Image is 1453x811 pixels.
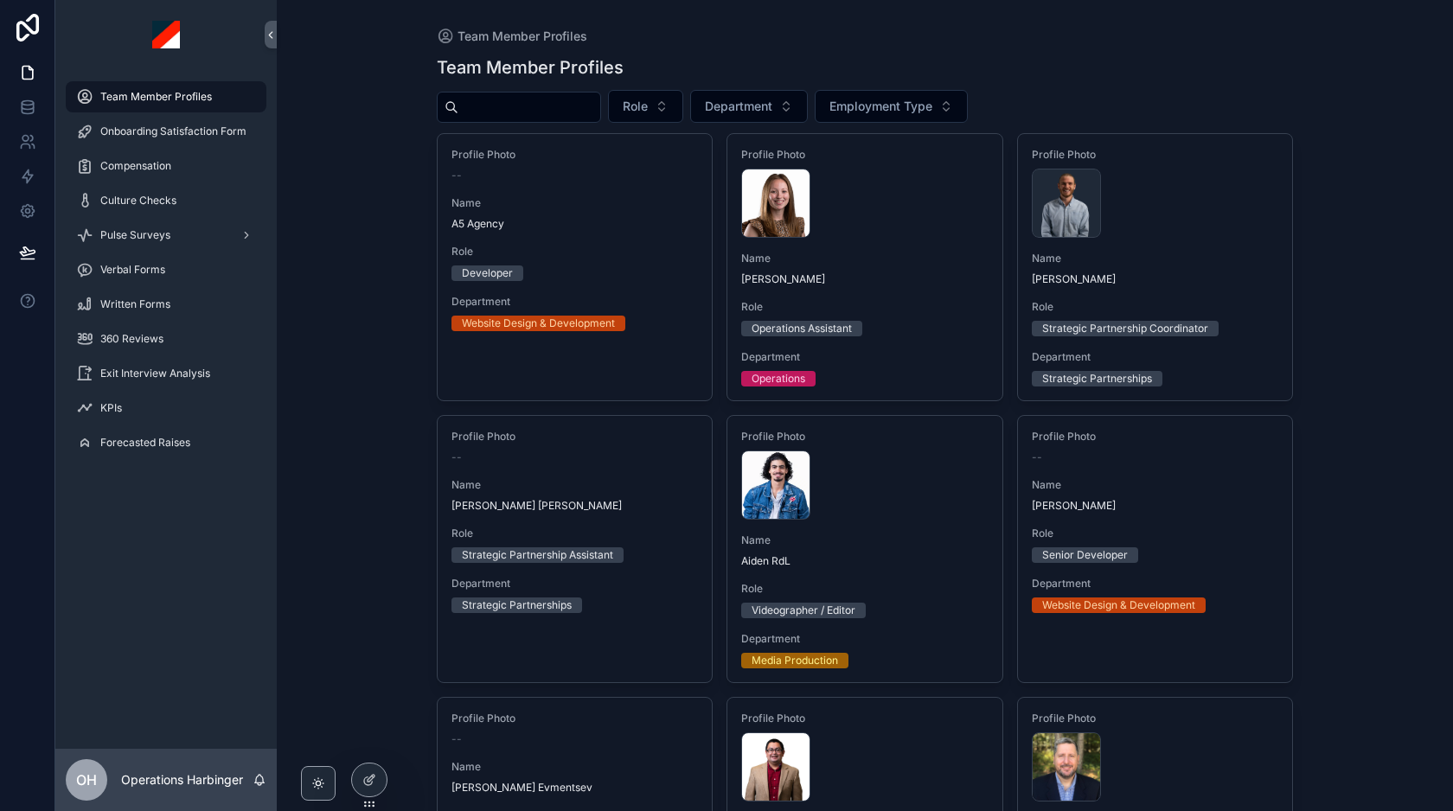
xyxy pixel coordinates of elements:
[451,169,462,182] span: --
[437,55,624,80] h1: Team Member Profiles
[66,254,266,285] a: Verbal Forms
[451,577,699,591] span: Department
[100,332,163,346] span: 360 Reviews
[741,272,989,286] span: [PERSON_NAME]
[1042,321,1208,336] div: Strategic Partnership Coordinator
[1032,272,1279,286] span: [PERSON_NAME]
[100,436,190,450] span: Forecasted Raises
[76,769,97,790] span: OH
[451,245,699,259] span: Role
[437,28,587,45] a: Team Member Profiles
[1032,577,1279,591] span: Department
[1032,450,1042,464] span: --
[152,21,180,48] img: App logo
[741,148,989,162] span: Profile Photo
[741,430,989,444] span: Profile Photo
[741,582,989,596] span: Role
[741,554,989,568] span: Aiden RdL
[66,289,266,320] a: Written Forms
[1032,478,1279,492] span: Name
[815,90,968,123] button: Select Button
[451,527,699,540] span: Role
[121,771,243,789] p: Operations Harbinger
[623,98,648,115] span: Role
[1042,547,1128,563] div: Senior Developer
[451,217,699,231] span: A5 Agency
[66,81,266,112] a: Team Member Profiles
[752,653,838,668] div: Media Production
[100,194,176,208] span: Culture Checks
[1032,712,1279,725] span: Profile Photo
[458,28,587,45] span: Team Member Profiles
[451,499,699,513] span: [PERSON_NAME] [PERSON_NAME]
[66,220,266,251] a: Pulse Surveys
[1042,597,1195,613] div: Website Design & Development
[66,393,266,424] a: KPIs
[1032,300,1279,314] span: Role
[100,125,246,138] span: Onboarding Satisfaction Form
[100,297,170,311] span: Written Forms
[741,350,989,364] span: Department
[451,478,699,492] span: Name
[451,732,462,746] span: --
[608,90,683,123] button: Select Button
[726,133,1003,401] a: Profile PhotoName[PERSON_NAME]RoleOperations AssistantDepartmentOperations
[66,116,266,147] a: Onboarding Satisfaction Form
[1032,350,1279,364] span: Department
[462,265,513,281] div: Developer
[437,415,714,683] a: Profile Photo--Name[PERSON_NAME] [PERSON_NAME]RoleStrategic Partnership AssistantDepartmentStrate...
[1032,499,1279,513] span: [PERSON_NAME]
[462,547,613,563] div: Strategic Partnership Assistant
[66,323,266,354] a: 360 Reviews
[752,603,855,618] div: Videographer / Editor
[752,371,805,386] div: Operations
[462,597,572,613] div: Strategic Partnerships
[741,252,989,265] span: Name
[100,159,171,173] span: Compensation
[1017,133,1294,401] a: Profile PhotoName[PERSON_NAME]RoleStrategic Partnership CoordinatorDepartmentStrategic Partnerships
[741,300,989,314] span: Role
[66,150,266,182] a: Compensation
[741,632,989,646] span: Department
[1042,371,1152,386] div: Strategic Partnerships
[1032,430,1279,444] span: Profile Photo
[1032,252,1279,265] span: Name
[741,712,989,725] span: Profile Photo
[100,228,170,242] span: Pulse Surveys
[66,185,266,216] a: Culture Checks
[752,321,852,336] div: Operations Assistant
[705,98,772,115] span: Department
[726,415,1003,683] a: Profile PhotoNameAiden RdLRoleVideographer / EditorDepartmentMedia Production
[451,196,699,210] span: Name
[437,133,714,401] a: Profile Photo--NameA5 AgencyRoleDeveloperDepartmentWebsite Design & Development
[1032,148,1279,162] span: Profile Photo
[741,533,989,547] span: Name
[451,760,699,774] span: Name
[451,430,699,444] span: Profile Photo
[462,316,615,331] div: Website Design & Development
[451,781,699,795] span: [PERSON_NAME] Evmentsev
[690,90,808,123] button: Select Button
[829,98,932,115] span: Employment Type
[55,69,277,481] div: scrollable content
[451,295,699,309] span: Department
[451,148,699,162] span: Profile Photo
[66,358,266,389] a: Exit Interview Analysis
[1017,415,1294,683] a: Profile Photo--Name[PERSON_NAME]RoleSenior DeveloperDepartmentWebsite Design & Development
[100,401,122,415] span: KPIs
[1032,527,1279,540] span: Role
[100,367,210,380] span: Exit Interview Analysis
[451,450,462,464] span: --
[66,427,266,458] a: Forecasted Raises
[100,263,165,277] span: Verbal Forms
[451,712,699,725] span: Profile Photo
[100,90,212,104] span: Team Member Profiles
